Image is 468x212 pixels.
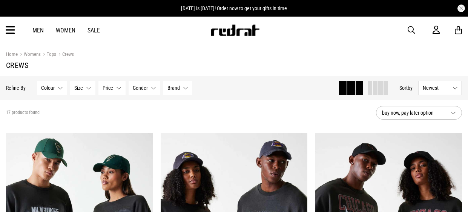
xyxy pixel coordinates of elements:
button: Size [70,81,95,95]
span: 17 products found [6,110,40,116]
button: Sortby [399,83,413,92]
span: Gender [133,85,148,91]
span: by [408,85,413,91]
img: Redrat logo [210,25,260,36]
a: Womens [18,51,41,58]
span: [DATE] is [DATE]! Order now to get your gifts in time [181,5,287,11]
button: Gender [129,81,160,95]
a: Sale [87,27,100,34]
button: Price [98,81,126,95]
button: Colour [37,81,67,95]
a: Men [32,27,44,34]
button: Brand [163,81,192,95]
span: buy now, pay later option [382,108,445,117]
span: Price [103,85,113,91]
a: Home [6,51,18,57]
span: Size [74,85,83,91]
p: Refine By [6,85,26,91]
h1: Crews [6,61,462,70]
a: Tops [41,51,56,58]
span: Colour [41,85,55,91]
button: buy now, pay later option [376,106,462,120]
a: Crews [56,51,74,58]
button: Newest [419,81,462,95]
a: Women [56,27,75,34]
span: Newest [423,85,450,91]
span: Brand [167,85,180,91]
